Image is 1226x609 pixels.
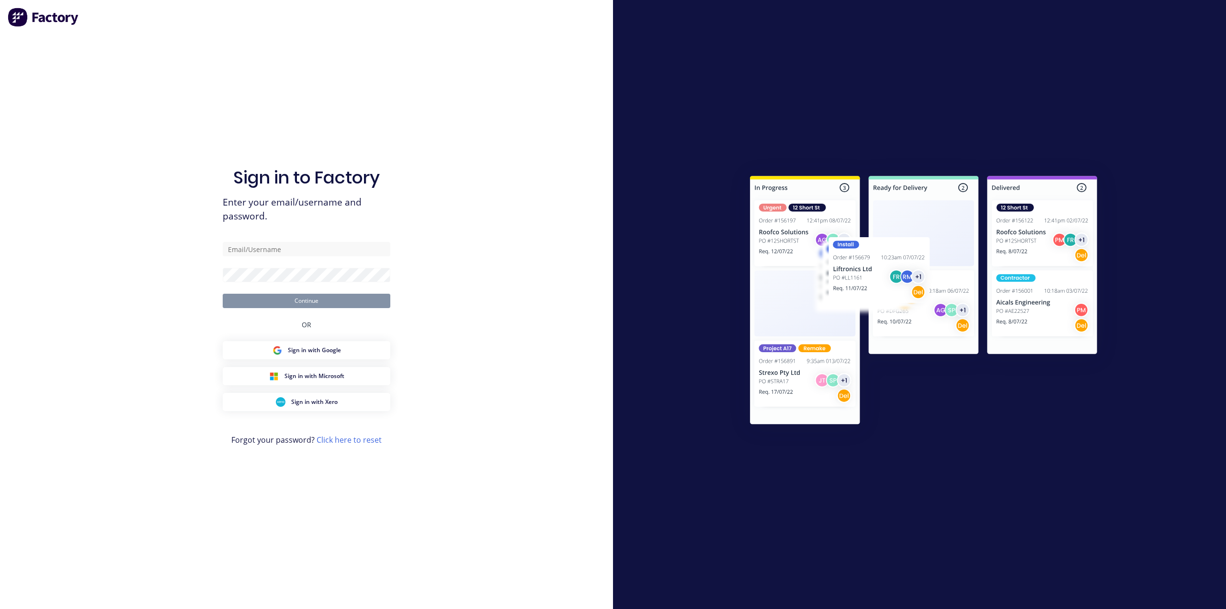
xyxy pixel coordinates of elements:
[276,397,285,407] img: Xero Sign in
[8,8,79,27] img: Factory
[223,294,390,308] button: Continue
[272,345,282,355] img: Google Sign in
[223,367,390,385] button: Microsoft Sign inSign in with Microsoft
[269,371,279,381] img: Microsoft Sign in
[223,393,390,411] button: Xero Sign inSign in with Xero
[288,346,341,355] span: Sign in with Google
[223,242,390,256] input: Email/Username
[729,157,1118,447] img: Sign in
[284,372,344,380] span: Sign in with Microsoft
[302,308,311,341] div: OR
[317,435,382,445] a: Click here to reset
[231,434,382,446] span: Forgot your password?
[291,398,338,406] span: Sign in with Xero
[233,167,380,188] h1: Sign in to Factory
[223,195,390,223] span: Enter your email/username and password.
[223,341,390,359] button: Google Sign inSign in with Google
